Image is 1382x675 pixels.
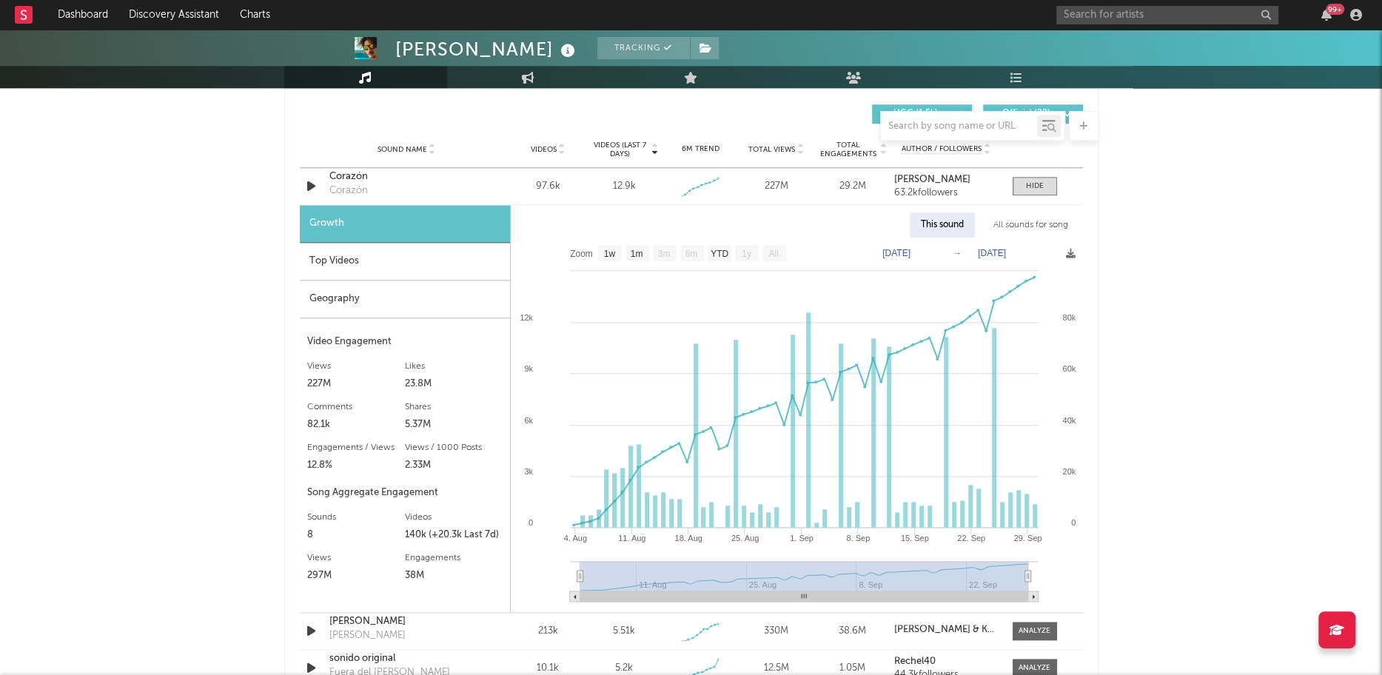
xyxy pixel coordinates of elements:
[329,169,484,184] a: Corazón
[894,175,997,185] a: [PERSON_NAME]
[978,248,1006,258] text: [DATE]
[405,398,503,416] div: Shares
[307,457,405,474] div: 12.8%
[742,179,811,194] div: 227M
[957,534,985,543] text: 22. Sep
[613,624,635,639] div: 5.51k
[570,249,593,259] text: Zoom
[710,249,728,259] text: YTD
[894,625,1019,634] strong: [PERSON_NAME] & KeniaOs
[307,484,503,502] div: Song Aggregate Engagement
[748,145,795,154] span: Total Views
[742,624,811,639] div: 330M
[405,567,503,585] div: 38M
[731,534,758,543] text: 25. Aug
[307,375,405,393] div: 227M
[657,249,670,259] text: 3m
[405,457,503,474] div: 2.33M
[329,614,484,629] a: [PERSON_NAME]
[1326,4,1344,15] div: 99 +
[685,249,697,259] text: 6m
[881,121,1037,132] input: Search by song name or URL
[900,534,928,543] text: 15. Sep
[1013,534,1041,543] text: 29. Sep
[618,534,645,543] text: 11. Aug
[524,364,533,373] text: 9k
[514,624,583,639] div: 213k
[597,37,690,59] button: Tracking
[524,467,533,476] text: 3k
[378,145,427,154] span: Sound Name
[882,110,950,118] span: UGC ( 1.5k )
[405,416,503,434] div: 5.37M
[1056,6,1278,24] input: Search for artists
[307,549,405,567] div: Views
[307,333,503,351] div: Video Engagement
[524,416,533,425] text: 6k
[405,508,503,526] div: Videos
[993,110,1061,118] span: Official ( 22 )
[789,534,813,543] text: 1. Sep
[329,651,484,666] a: sonido original
[1062,364,1076,373] text: 60k
[329,184,368,198] div: Corazón
[982,212,1079,238] div: All sounds for song
[528,518,532,527] text: 0
[405,439,503,457] div: Views / 1000 Posts
[307,439,405,457] div: Engagements / Views
[612,179,635,194] div: 12.9k
[307,567,405,585] div: 297M
[405,549,503,567] div: Engagements
[405,375,503,393] div: 23.8M
[307,508,405,526] div: Sounds
[405,526,503,544] div: 140k (+20.3k Last 7d)
[1321,9,1332,21] button: 99+
[307,416,405,434] div: 82.1k
[300,243,510,281] div: Top Videos
[1062,313,1076,322] text: 80k
[603,249,615,259] text: 1w
[894,175,970,184] strong: [PERSON_NAME]
[300,205,510,243] div: Growth
[405,357,503,375] div: Likes
[531,145,557,154] span: Videos
[953,248,962,258] text: →
[872,104,972,124] button: UGC(1.5k)
[589,141,649,158] span: Videos (last 7 days)
[514,179,583,194] div: 97.6k
[894,656,997,667] a: Rechel40
[563,534,586,543] text: 4. Aug
[520,313,533,322] text: 12k
[768,249,778,259] text: All
[846,534,870,543] text: 8. Sep
[665,144,734,155] div: 6M Trend
[894,656,936,666] strong: Rechel40
[674,534,702,543] text: 18. Aug
[902,144,982,154] span: Author / Followers
[894,625,997,635] a: [PERSON_NAME] & KeniaOs
[307,357,405,375] div: Views
[742,249,751,259] text: 1y
[1062,416,1076,425] text: 40k
[882,248,910,258] text: [DATE]
[307,398,405,416] div: Comments
[818,179,887,194] div: 29.2M
[894,188,997,198] div: 63.2k followers
[395,37,579,61] div: [PERSON_NAME]
[1062,467,1076,476] text: 20k
[910,212,975,238] div: This sound
[818,624,887,639] div: 38.6M
[1070,518,1075,527] text: 0
[307,526,405,544] div: 8
[818,141,878,158] span: Total Engagements
[983,104,1083,124] button: Official(22)
[329,628,406,643] div: [PERSON_NAME]
[300,281,510,318] div: Geography
[630,249,643,259] text: 1m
